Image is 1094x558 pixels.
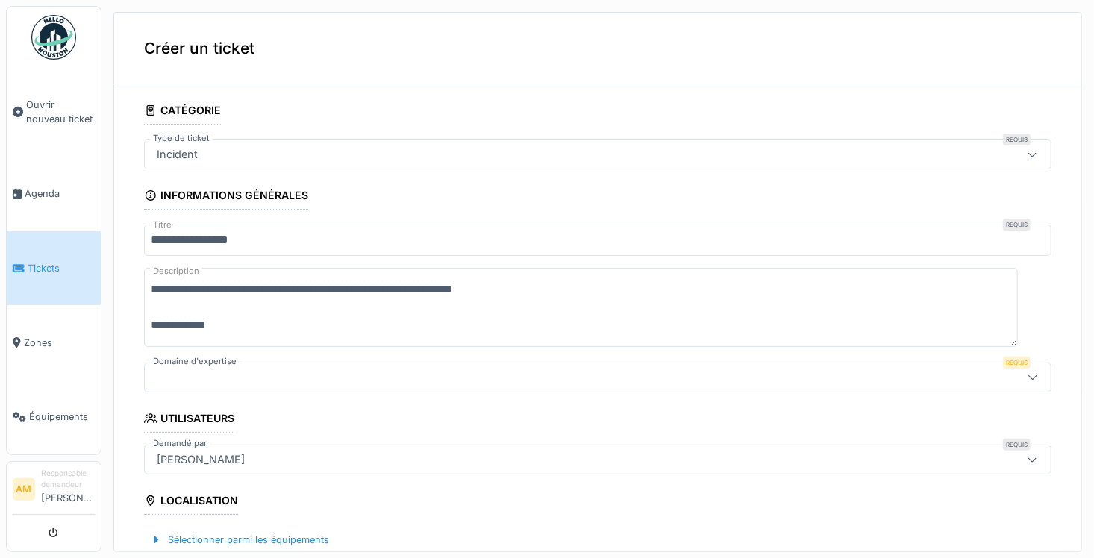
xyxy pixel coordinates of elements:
a: Ouvrir nouveau ticket [7,68,101,157]
a: Équipements [7,380,101,454]
div: Utilisateurs [144,407,234,433]
div: Sélectionner parmi les équipements [144,530,335,550]
div: Requis [1003,219,1031,231]
span: Ouvrir nouveau ticket [26,98,95,126]
a: Tickets [7,231,101,306]
li: AM [13,478,35,501]
label: Type de ticket [150,132,213,145]
span: Tickets [28,261,95,275]
li: [PERSON_NAME] [41,468,95,511]
div: Incident [151,146,204,163]
div: Localisation [144,489,238,515]
label: Titre [150,219,175,231]
label: Domaine d'expertise [150,355,240,368]
label: Demandé par [150,437,210,450]
div: Créer un ticket [114,13,1081,84]
div: Requis [1003,134,1031,145]
div: Requis [1003,439,1031,451]
span: Équipements [29,410,95,424]
a: Zones [7,305,101,380]
div: Responsable demandeur [41,468,95,491]
span: Zones [24,336,95,350]
div: Informations générales [144,184,308,210]
label: Description [150,262,202,280]
span: Agenda [25,186,95,201]
a: Agenda [7,157,101,231]
div: Catégorie [144,99,221,125]
a: AM Responsable demandeur[PERSON_NAME] [13,468,95,515]
div: Requis [1003,357,1031,369]
div: [PERSON_NAME] [151,451,251,468]
img: Badge_color-CXgf-gQk.svg [31,15,76,60]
